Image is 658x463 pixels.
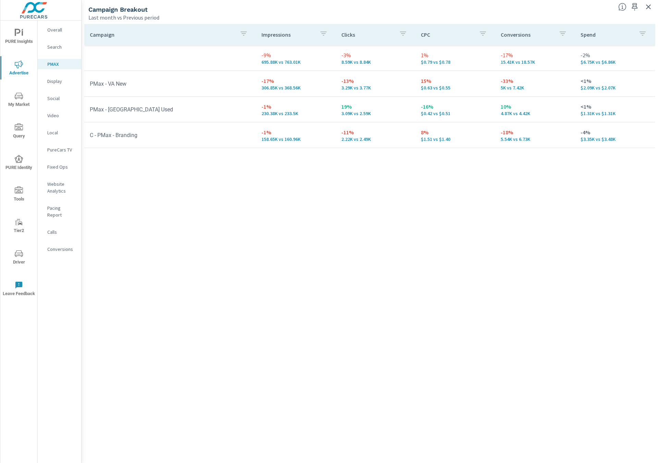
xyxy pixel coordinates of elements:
p: Social [47,95,76,102]
p: Fixed Ops [47,163,76,170]
p: $0.63 vs $0.55 [421,85,490,90]
p: 2,217 vs 2,485 [341,136,410,142]
p: -11% [341,128,410,136]
p: 230,382 vs 233,499 [261,111,330,116]
p: -3% [341,51,410,59]
p: $1.51 vs $1.40 [421,136,490,142]
p: 158,649 vs 160,956 [261,136,330,142]
p: 8% [421,128,490,136]
p: <1% [581,77,649,85]
p: $1,312.33 vs $1,309.91 [581,111,649,116]
p: 8,594 vs 8,841 [341,59,410,65]
p: -16% [421,102,490,111]
p: 5,536 vs 6,733 [501,136,570,142]
p: PMAX [47,61,76,68]
p: 4,997 vs 7,418 [501,85,570,90]
div: Display [38,76,81,86]
p: 15% [421,77,490,85]
div: PMAX [38,59,81,69]
div: Calls [38,227,81,237]
p: $2,086.47 vs $2,071.39 [581,85,649,90]
div: Video [38,110,81,121]
p: <1% [581,102,649,111]
div: Overall [38,25,81,35]
div: Conversions [38,244,81,254]
p: Last month vs Previous period [88,13,159,22]
p: -33% [501,77,570,85]
span: Query [2,123,35,140]
div: Local [38,127,81,138]
span: Save this to your personalized report [629,1,640,12]
p: -18% [501,128,570,136]
span: Driver [2,249,35,266]
p: Website Analytics [47,181,76,194]
div: Fixed Ops [38,162,81,172]
div: Website Analytics [38,179,81,196]
span: Tier2 [2,218,35,235]
p: -9% [261,51,330,59]
p: -2% [581,51,649,59]
div: Social [38,93,81,103]
p: 1% [421,51,490,59]
p: Pacing Report [47,205,76,218]
div: nav menu [0,21,37,304]
p: $0.79 vs $0.78 [421,59,490,65]
p: Calls [47,229,76,235]
p: 695,881 vs 763,012 [261,59,330,65]
p: 3,090 vs 2,588 [341,111,410,116]
p: -4% [581,128,649,136]
p: -1% [261,102,330,111]
td: PMax - VA New [84,75,256,93]
p: Overall [47,26,76,33]
p: Spend [581,31,633,38]
h5: Campaign Breakout [88,6,148,13]
p: 306,850 vs 368,557 [261,85,330,90]
td: C - PMax - Branding [84,126,256,144]
p: Conversions [501,31,553,38]
p: Display [47,78,76,85]
p: 3,287 vs 3,768 [341,85,410,90]
p: $6,749.79 vs $6,864.54 [581,59,649,65]
span: PURE Identity [2,155,35,172]
span: Leave Feedback [2,281,35,298]
p: -13% [341,77,410,85]
p: $3.35K vs $3.48K [581,136,649,142]
p: Video [47,112,76,119]
td: PMax - [GEOGRAPHIC_DATA] Used [84,101,256,118]
p: Impressions [261,31,314,38]
p: Campaign [90,31,234,38]
p: $0.42 vs $0.51 [421,111,490,116]
p: 15,407 vs 18,574 [501,59,570,65]
p: Clicks [341,31,394,38]
span: Tools [2,186,35,203]
p: Conversions [47,246,76,253]
p: 4,875 vs 4,423 [501,111,570,116]
p: CPC [421,31,473,38]
span: My Market [2,92,35,109]
p: Search [47,44,76,50]
div: Search [38,42,81,52]
span: This is a summary of PMAX performance results by campaign. Each column can be sorted. [618,3,626,11]
p: -17% [261,77,330,85]
button: Exit Fullscreen [643,1,654,12]
span: Advertise [2,60,35,77]
span: PURE Insights [2,29,35,46]
p: Local [47,129,76,136]
p: 19% [341,102,410,111]
div: Pacing Report [38,203,81,220]
p: 10% [501,102,570,111]
div: PureCars TV [38,145,81,155]
p: PureCars TV [47,146,76,153]
p: -1% [261,128,330,136]
p: -17% [501,51,570,59]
